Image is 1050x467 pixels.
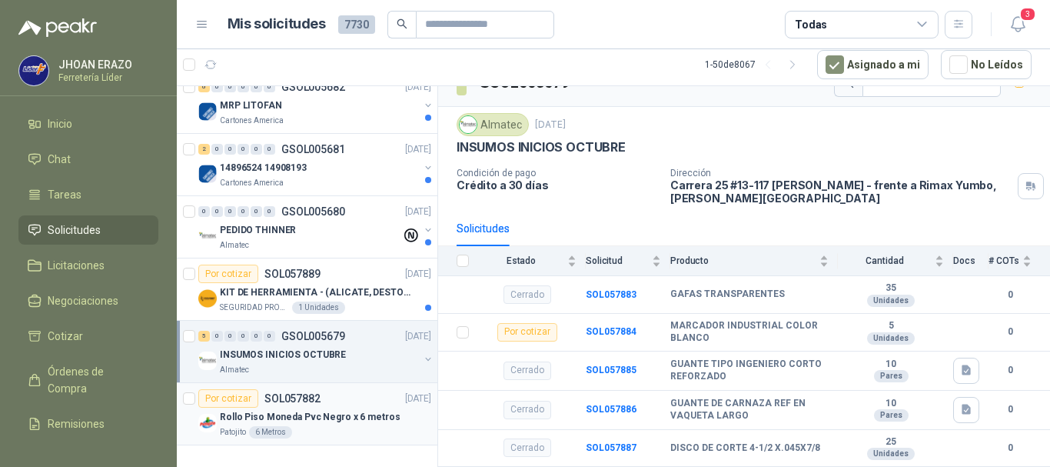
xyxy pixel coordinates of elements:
[586,289,636,300] a: SOL057883
[874,409,909,422] div: Pares
[198,140,434,189] a: 2 0 0 0 0 0 GSOL005681[DATE] Company Logo14896524 14908193Cartones America
[18,18,97,37] img: Logo peakr
[198,144,210,155] div: 2
[397,18,407,29] span: search
[281,82,345,92] p: GSOL005682
[478,246,586,276] th: Estado
[1019,7,1036,22] span: 3
[220,239,249,252] p: Almatec
[220,302,289,314] p: SEGURIDAD PROVISER LTDA
[405,142,431,157] p: [DATE]
[48,186,81,203] span: Tareas
[58,59,155,70] p: JHOAN ERAZO
[18,409,158,439] a: Remisiones
[670,255,816,266] span: Producto
[48,363,144,397] span: Órdenes de Compra
[670,359,829,382] b: GUANTE TIPO INGENIERO CORTO REFORZADO
[503,285,551,304] div: Cerrado
[281,206,345,217] p: GSOL005680
[238,331,249,342] div: 0
[18,145,158,174] a: Chat
[264,269,321,279] p: SOL057889
[251,206,262,217] div: 0
[838,398,944,410] b: 10
[586,404,636,415] b: SOL057886
[405,205,431,219] p: [DATE]
[224,144,236,155] div: 0
[198,265,258,283] div: Por cotizar
[198,414,217,432] img: Company Logo
[198,82,210,92] div: 6
[670,320,829,344] b: MARCADOR INDUSTRIAL COLOR BLANCO
[838,320,944,332] b: 5
[867,332,915,345] div: Unidades
[457,220,510,237] div: Solicitudes
[670,168,1012,178] p: Dirección
[457,168,658,178] p: Condición de pago
[264,206,275,217] div: 0
[989,325,1032,339] b: 0
[867,295,915,307] div: Unidades
[18,322,158,351] a: Cotizar
[238,206,249,217] div: 0
[198,389,258,408] div: Por cotizar
[198,165,217,183] img: Company Logo
[211,206,223,217] div: 0
[264,331,275,342] div: 0
[224,206,236,217] div: 0
[670,442,820,455] b: DISCO DE CORTE 4-1/2 X.045X7/8
[220,223,296,238] p: PEDIDO THINNER
[795,16,827,33] div: Todas
[953,246,989,276] th: Docs
[838,255,932,266] span: Cantidad
[586,326,636,337] a: SOL057884
[281,331,345,342] p: GSOL005679
[58,73,155,82] p: Ferretería Líder
[18,215,158,245] a: Solicitudes
[238,144,249,155] div: 0
[1004,11,1032,38] button: 3
[670,398,829,422] b: GUANTE DE CARNAZA REF EN VAQUETA LARGO
[198,202,434,252] a: 0 0 0 0 0 0 GSOL005680[DATE] Company LogoPEDIDO THINNERAlmatec
[228,13,326,35] h1: Mis solicitudes
[586,365,636,375] b: SOL057885
[989,255,1019,266] span: # COTs
[198,327,434,376] a: 5 0 0 0 0 0 GSOL005679[DATE] Company LogoINSUMOS INICIOS OCTUBREAlmatec
[220,115,284,127] p: Cartones America
[198,331,210,342] div: 5
[264,82,275,92] div: 0
[292,302,345,314] div: 1 Unidades
[874,370,909,382] div: Pares
[18,109,158,138] a: Inicio
[586,442,636,453] a: SOL057887
[18,251,158,280] a: Licitaciones
[198,102,217,121] img: Company Logo
[281,144,345,155] p: GSOL005681
[264,393,321,404] p: SOL057882
[220,364,249,376] p: Almatec
[198,227,217,245] img: Company Logo
[177,259,437,321] a: Por cotizarSOL057889[DATE] Company LogoKIT DE HERRAMIENTA - (ALICATE, DESTORNILLADOR,LLAVE DE EXP...
[405,329,431,344] p: [DATE]
[220,177,284,189] p: Cartones America
[198,289,217,308] img: Company Logo
[838,436,944,449] b: 25
[18,286,158,315] a: Negociaciones
[220,98,282,113] p: MRP LITOFAN
[249,426,292,439] div: 6 Metros
[220,161,307,175] p: 14896524 14908193
[941,50,1032,79] button: No Leídos
[670,289,785,301] b: GAFAS TRANSPARENTES
[457,178,658,192] p: Crédito a 30 días
[238,82,249,92] div: 0
[670,178,1012,205] p: Carrera 25 #13-117 [PERSON_NAME] - frente a Rimax Yumbo , [PERSON_NAME][GEOGRAPHIC_DATA]
[211,144,223,155] div: 0
[457,139,626,155] p: INSUMOS INICIOS OCTUBRE
[19,56,48,85] img: Company Logo
[989,288,1032,302] b: 0
[251,82,262,92] div: 0
[586,246,670,276] th: Solicitud
[18,180,158,209] a: Tareas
